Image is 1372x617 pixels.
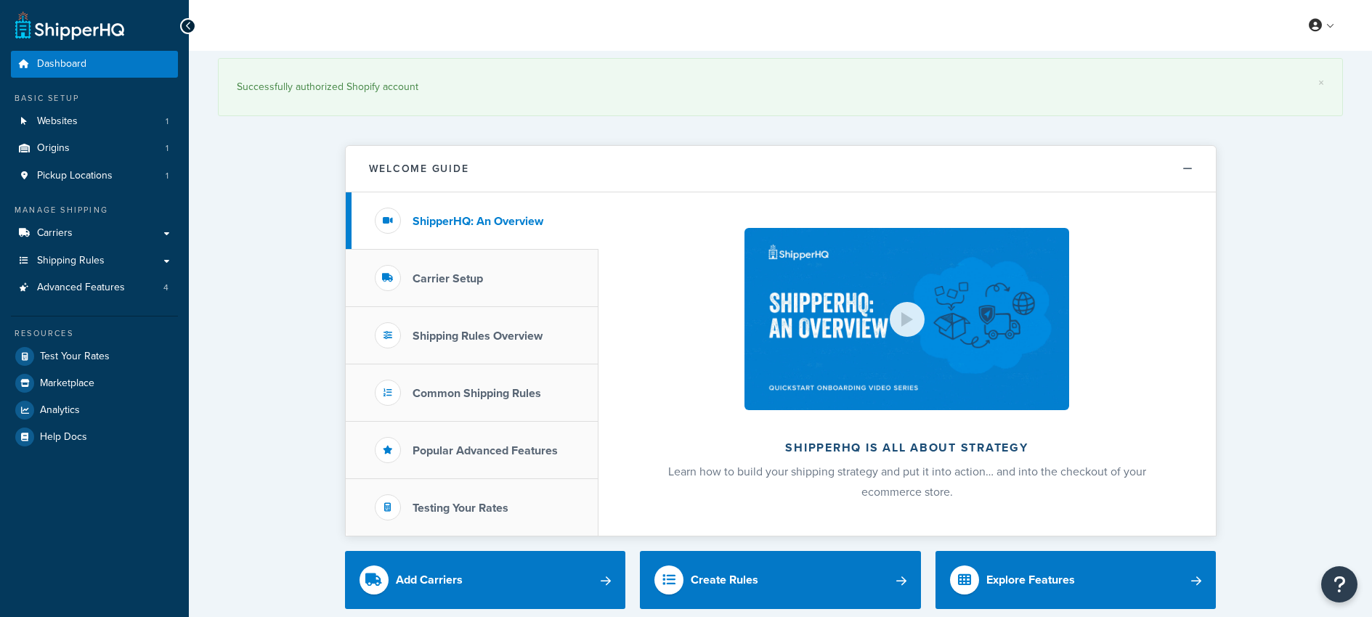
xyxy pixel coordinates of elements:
button: Open Resource Center [1321,566,1357,602]
a: Shipping Rules [11,248,178,274]
span: Marketplace [40,377,94,390]
h3: Testing Your Rates [413,502,508,515]
h3: Shipping Rules Overview [413,330,543,343]
a: Create Rules [640,551,921,609]
h2: Welcome Guide [369,163,469,174]
img: ShipperHQ is all about strategy [744,228,1068,410]
a: Analytics [11,397,178,423]
a: Origins1 [11,135,178,162]
li: Pickup Locations [11,163,178,189]
div: Create Rules [691,570,758,590]
li: Advanced Features [11,274,178,301]
div: Resources [11,327,178,340]
a: Help Docs [11,424,178,450]
span: Websites [37,115,78,128]
li: Origins [11,135,178,162]
span: Help Docs [40,431,87,444]
span: Learn how to build your shipping strategy and put it into action… and into the checkout of your e... [668,463,1146,500]
h3: Popular Advanced Features [413,444,558,457]
a: Add Carriers [345,551,626,609]
span: Shipping Rules [37,255,105,267]
a: Websites1 [11,108,178,135]
span: Advanced Features [37,282,125,294]
div: Manage Shipping [11,204,178,216]
a: × [1318,77,1324,89]
h2: ShipperHQ is all about strategy [637,441,1177,454]
a: Marketplace [11,370,178,396]
a: Pickup Locations1 [11,163,178,189]
h3: ShipperHQ: An Overview [413,215,543,228]
div: Basic Setup [11,92,178,105]
span: 1 [166,115,169,128]
span: Analytics [40,404,80,417]
a: Test Your Rates [11,343,178,369]
div: Successfully authorized Shopify account [237,77,1324,97]
span: Carriers [37,227,73,240]
div: Add Carriers [396,570,463,590]
span: 4 [163,282,169,294]
a: Advanced Features4 [11,274,178,301]
span: Pickup Locations [37,170,113,182]
a: Explore Features [935,551,1217,609]
a: Dashboard [11,51,178,78]
span: 1 [166,170,169,182]
button: Welcome Guide [346,146,1216,192]
span: 1 [166,142,169,155]
a: Carriers [11,220,178,247]
div: Explore Features [986,570,1075,590]
h3: Common Shipping Rules [413,387,541,400]
span: Dashboard [37,58,86,70]
span: Origins [37,142,70,155]
h3: Carrier Setup [413,272,483,285]
li: Websites [11,108,178,135]
span: Test Your Rates [40,351,110,363]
